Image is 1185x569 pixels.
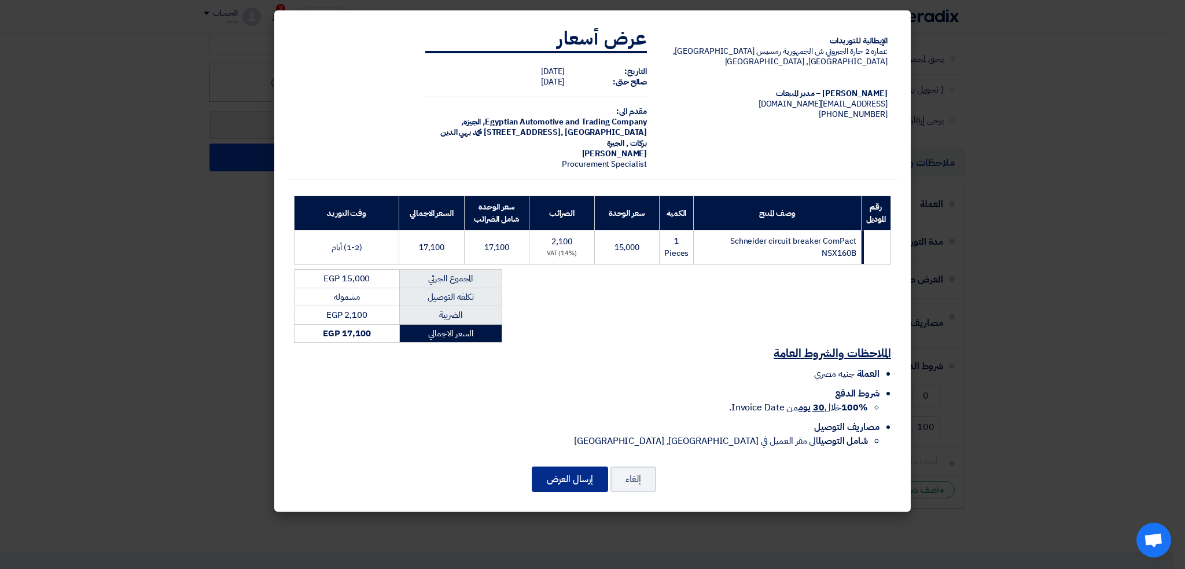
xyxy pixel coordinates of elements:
td: تكلفه التوصيل [399,288,502,306]
td: السعر الاجمالي [399,324,502,343]
th: السعر الاجمالي [399,196,464,230]
th: وصف المنتج [694,196,861,230]
th: رقم الموديل [861,196,890,230]
strong: التاريخ: [624,65,647,78]
span: عماره 2 حارة الجبروني ش الجمهورية رمسيس [GEOGRAPHIC_DATA], [GEOGRAPHIC_DATA], [GEOGRAPHIC_DATA] [673,45,888,68]
span: [DATE] [541,76,564,88]
span: [EMAIL_ADDRESS][DOMAIN_NAME] [759,98,888,110]
div: الإيطالية للتوريدات [665,36,888,46]
strong: EGP 17,100 [323,327,371,340]
span: مشموله [334,291,359,303]
th: سعر الوحدة شامل الضرائب [464,196,529,230]
strong: صالح حتى: [613,76,647,88]
td: المجموع الجزئي [399,270,502,288]
strong: 100% [841,401,868,414]
span: [DATE] [541,65,564,78]
span: (1-2) أيام [332,241,362,254]
span: 17,100 [484,241,509,254]
th: الكمية [659,196,693,230]
u: الملاحظات والشروط العامة [774,344,891,362]
span: الجيزة, [GEOGRAPHIC_DATA] ,[STREET_ADDRESS] محمد بهي الدين بركات , الجيزة [440,116,647,149]
div: [PERSON_NAME] – مدير المبيعات [665,89,888,99]
span: [PERSON_NAME] [582,148,647,160]
span: مصاريف التوصيل [814,420,879,434]
strong: عرض أسعار [557,24,647,52]
button: إلغاء [610,467,656,492]
li: الى مقر العميل في [GEOGRAPHIC_DATA], [GEOGRAPHIC_DATA] [294,434,868,448]
span: Procurement Specialist [562,158,647,170]
div: (14%) VAT [534,249,589,259]
th: سعر الوحدة [594,196,659,230]
u: 30 يوم [798,401,824,414]
th: الضرائب [529,196,594,230]
div: Open chat [1136,523,1171,557]
span: العملة [857,367,879,381]
strong: شامل التوصيل [818,434,868,448]
span: 2,100 [551,236,572,248]
span: خلال من Invoice Date. [729,401,868,414]
span: جنيه مصري [814,367,854,381]
td: EGP 15,000 [295,270,400,288]
th: وقت التوريد [295,196,399,230]
span: 1 Pieces [664,235,689,259]
span: EGP 2,100 [326,309,367,321]
button: إرسال العرض [532,467,608,492]
span: Schneider circuit breaker ComPact NSX160B [730,235,856,259]
span: [PHONE_NUMBER] [819,108,888,120]
span: 17,100 [419,241,444,254]
span: 15,000 [614,241,639,254]
span: Egyptian Automotive and Trading Company, [483,116,647,128]
strong: مقدم الى: [616,105,647,118]
td: الضريبة [399,306,502,325]
span: شروط الدفع [835,387,879,401]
